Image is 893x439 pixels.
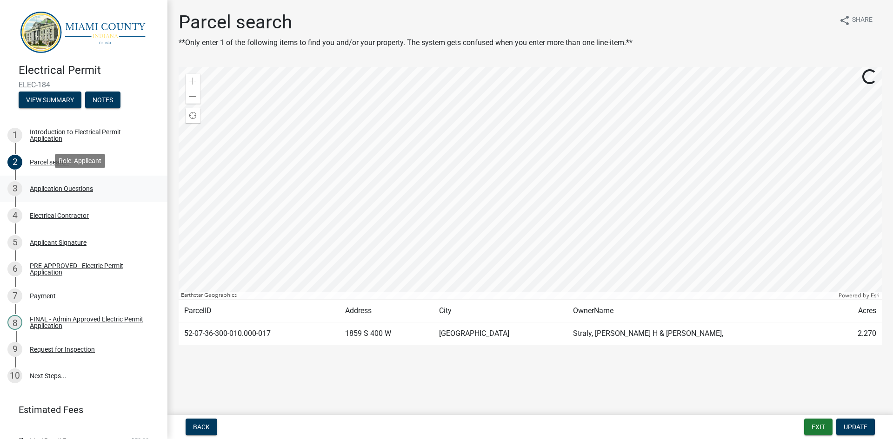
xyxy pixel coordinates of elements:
[871,292,880,299] a: Esri
[833,300,882,322] td: Acres
[179,11,633,33] h1: Parcel search
[19,97,81,105] wm-modal-confirm: Summary
[7,315,22,330] div: 8
[7,400,153,419] a: Estimated Fees
[7,288,22,303] div: 7
[85,92,120,108] button: Notes
[836,419,875,435] button: Update
[30,212,89,219] div: Electrical Contractor
[179,292,836,299] div: Earthstar Geographics
[19,80,149,89] span: ELEC-184
[186,74,200,89] div: Zoom in
[30,316,153,329] div: FINAL - Admin Approved Electric Permit Application
[55,154,105,168] div: Role: Applicant
[7,235,22,250] div: 5
[19,92,81,108] button: View Summary
[186,419,217,435] button: Back
[833,322,882,345] td: 2.270
[30,346,95,353] div: Request for Inspection
[567,300,833,322] td: OwnerName
[852,15,873,26] span: Share
[30,159,69,165] div: Parcel search
[836,292,882,299] div: Powered by
[30,129,153,142] div: Introduction to Electrical Permit Application
[433,300,567,322] td: City
[7,208,22,223] div: 4
[839,15,850,26] i: share
[7,262,22,276] div: 6
[19,64,160,77] h4: Electrical Permit
[186,108,200,123] div: Find my location
[7,155,22,170] div: 2
[832,11,880,29] button: shareShare
[30,185,93,192] div: Application Questions
[340,300,433,322] td: Address
[30,262,153,275] div: PRE-APPROVED - Electric Permit Application
[186,89,200,104] div: Zoom out
[804,419,833,435] button: Exit
[19,10,153,54] img: Miami County, Indiana
[30,293,56,299] div: Payment
[567,322,833,345] td: Straly, [PERSON_NAME] H & [PERSON_NAME],
[85,97,120,105] wm-modal-confirm: Notes
[179,322,340,345] td: 52-07-36-300-010.000-017
[30,239,87,246] div: Applicant Signature
[340,322,433,345] td: 1859 S 400 W
[7,368,22,383] div: 10
[7,342,22,357] div: 9
[844,423,867,431] span: Update
[433,322,567,345] td: [GEOGRAPHIC_DATA]
[179,37,633,48] p: **Only enter 1 of the following items to find you and/or your property. The system gets confused ...
[7,128,22,143] div: 1
[179,300,340,322] td: ParcelID
[193,423,210,431] span: Back
[7,181,22,196] div: 3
